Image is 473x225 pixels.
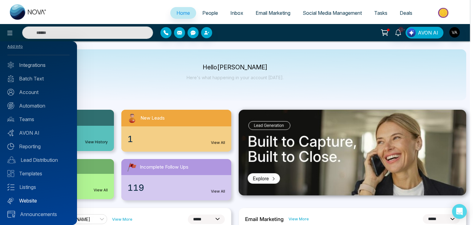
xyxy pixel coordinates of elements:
a: Account [7,88,70,96]
a: Templates [7,170,70,177]
img: Website.svg [7,197,14,204]
img: Lead-dist.svg [7,157,16,163]
img: Reporting.svg [7,143,14,150]
img: Listings.svg [7,184,14,190]
img: team.svg [7,116,14,123]
img: Automation.svg [7,102,14,109]
a: Reporting [7,143,70,150]
a: Automation [7,102,70,109]
a: Lead Distribution [7,156,70,164]
a: Batch Text [7,75,70,82]
img: batch_text_white.png [7,75,14,82]
a: Teams [7,116,70,123]
div: Open Intercom Messenger [452,204,467,219]
img: announcements.svg [7,211,15,218]
a: Website [7,197,70,204]
img: Avon-AI.svg [7,129,14,136]
a: AVON AI [7,129,70,137]
img: Account.svg [7,89,14,96]
a: Listings [7,183,70,191]
img: Integrated.svg [7,62,14,68]
a: Integrations [7,61,70,69]
img: Templates.svg [7,170,14,177]
a: Announcements [7,211,70,218]
a: Add Info [7,44,23,49]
